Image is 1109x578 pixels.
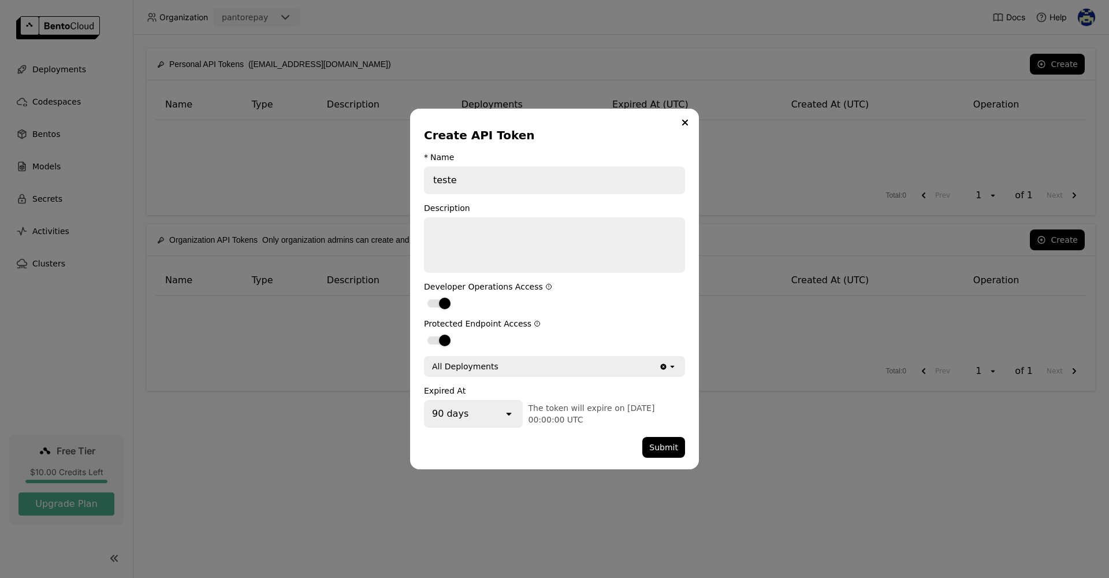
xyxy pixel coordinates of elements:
div: Developer Operations Access [424,282,685,291]
input: Selected All Deployments. [500,361,501,372]
span: The token will expire on [DATE] 00:00:00 UTC [529,403,655,424]
div: 90 days [432,407,468,421]
svg: open [668,362,677,371]
svg: open [503,408,515,420]
div: All Deployments [432,361,498,372]
div: Create API Token [424,127,680,143]
button: Submit [642,437,685,458]
div: Expired At [424,386,685,395]
div: Protected Endpoint Access [424,319,685,328]
button: Close [678,116,692,129]
svg: Clear value [659,362,668,371]
div: dialog [410,109,699,469]
div: Description [424,203,685,213]
div: Name [430,153,454,162]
